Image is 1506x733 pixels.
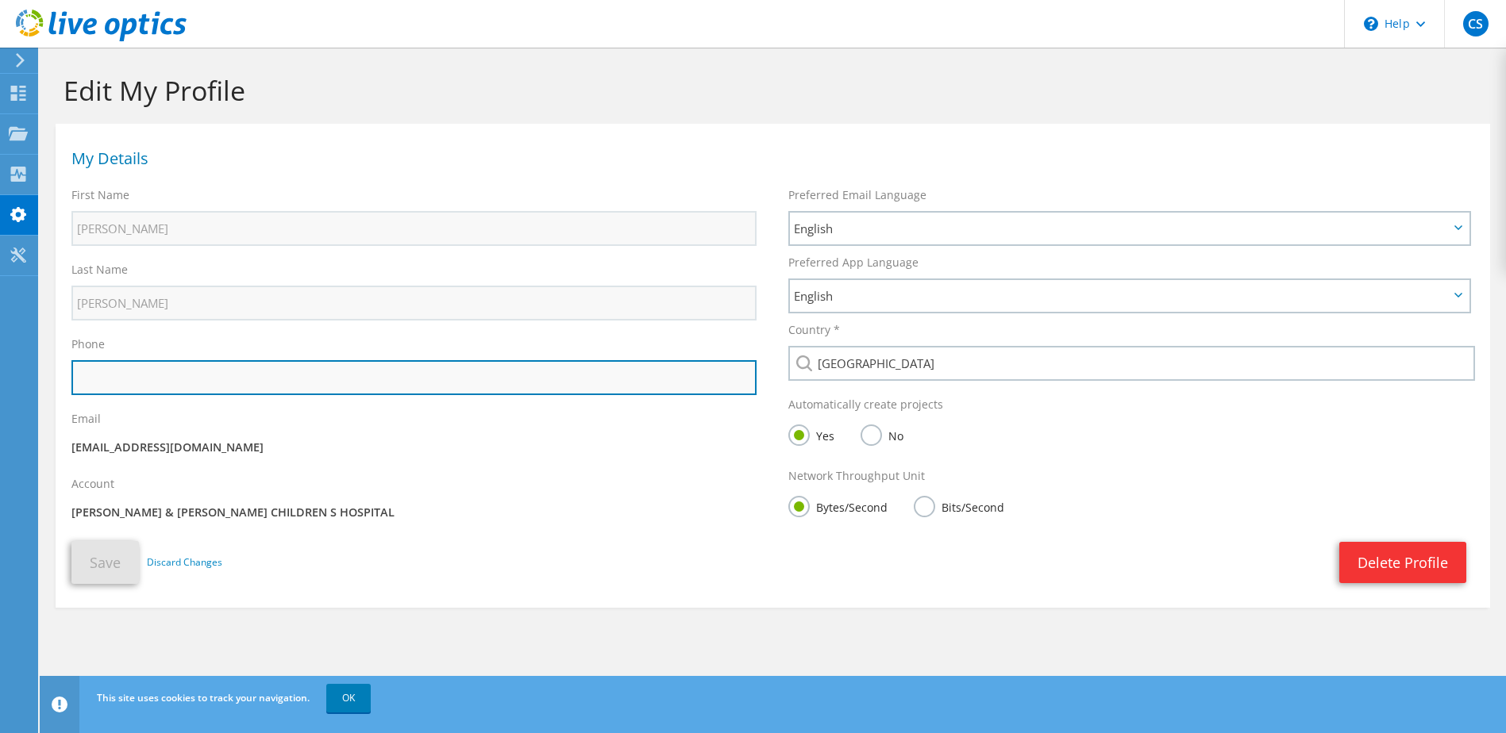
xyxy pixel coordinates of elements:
[71,476,114,492] label: Account
[64,74,1474,107] h1: Edit My Profile
[1463,11,1489,36] span: CS
[71,439,757,456] p: [EMAIL_ADDRESS][DOMAIN_NAME]
[914,496,1004,516] label: Bits/Second
[71,541,139,584] button: Save
[1339,542,1466,583] a: Delete Profile
[788,255,919,271] label: Preferred App Language
[861,424,903,444] label: No
[1364,17,1378,31] svg: \n
[788,496,888,516] label: Bytes/Second
[147,554,222,571] a: Discard Changes
[71,187,129,203] label: First Name
[794,219,1449,238] span: English
[788,322,840,338] label: Country *
[71,262,128,278] label: Last Name
[97,691,310,704] span: This site uses cookies to track your navigation.
[71,504,757,521] p: [PERSON_NAME] & [PERSON_NAME] CHILDREN S HOSPITAL
[71,336,105,352] label: Phone
[326,684,371,712] a: OK
[788,424,834,444] label: Yes
[788,468,925,484] label: Network Throughput Unit
[71,151,1466,167] h1: My Details
[794,286,1449,305] span: English
[788,187,926,203] label: Preferred Email Language
[71,411,101,427] label: Email
[788,397,943,413] label: Automatically create projects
